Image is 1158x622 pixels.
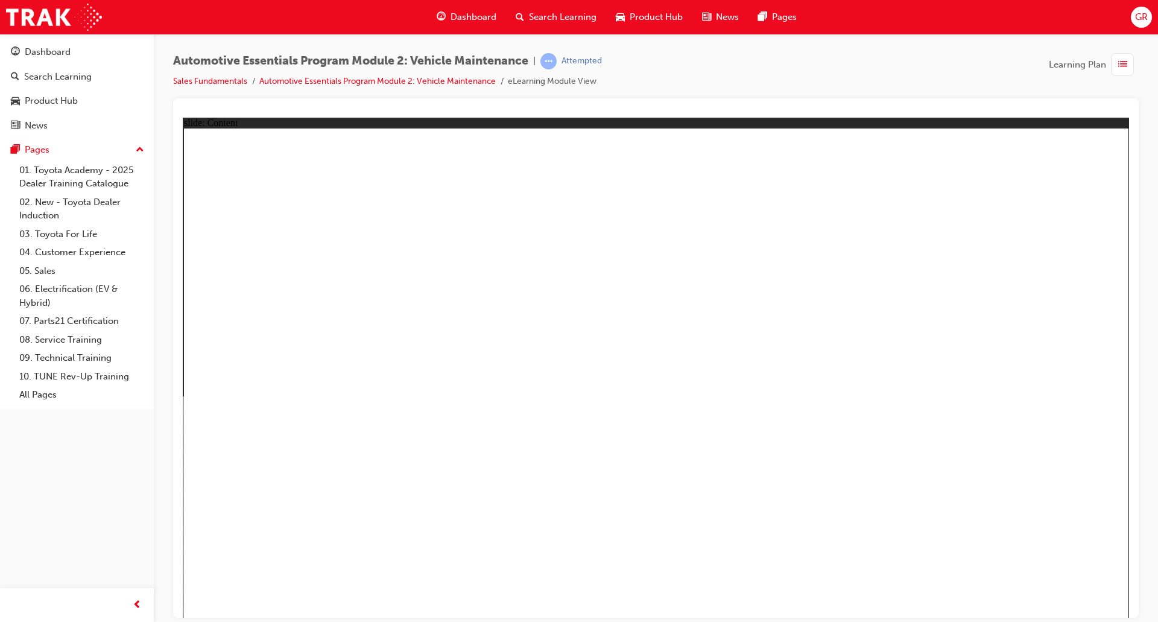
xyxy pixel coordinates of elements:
[5,41,149,63] a: Dashboard
[14,386,149,404] a: All Pages
[11,145,20,156] span: pages-icon
[11,96,20,107] span: car-icon
[11,121,20,132] span: news-icon
[437,10,446,25] span: guage-icon
[1131,7,1152,28] button: GR
[630,10,683,24] span: Product Hub
[14,312,149,331] a: 07. Parts21 Certification
[136,142,144,158] span: up-icon
[506,5,606,30] a: search-iconSearch Learning
[6,4,102,31] img: Trak
[702,10,711,25] span: news-icon
[173,76,247,86] a: Sales Fundamentals
[25,119,48,133] div: News
[508,75,596,89] li: eLearning Module View
[716,10,739,24] span: News
[14,262,149,281] a: 05. Sales
[5,139,149,161] button: Pages
[748,5,806,30] a: pages-iconPages
[25,94,78,108] div: Product Hub
[692,5,748,30] a: news-iconNews
[173,54,528,68] span: Automotive Essentials Program Module 2: Vehicle Maintenance
[758,10,767,25] span: pages-icon
[5,66,149,88] a: Search Learning
[1118,57,1127,72] span: list-icon
[5,90,149,112] a: Product Hub
[562,56,602,67] div: Attempted
[427,5,506,30] a: guage-iconDashboard
[1135,10,1148,24] span: GR
[14,243,149,262] a: 04. Customer Experience
[1049,53,1139,76] button: Learning Plan
[11,47,20,58] span: guage-icon
[516,10,524,25] span: search-icon
[14,367,149,386] a: 10. TUNE Rev-Up Training
[451,10,496,24] span: Dashboard
[133,598,142,613] span: prev-icon
[25,45,71,59] div: Dashboard
[11,72,19,83] span: search-icon
[772,10,797,24] span: Pages
[24,70,92,84] div: Search Learning
[5,115,149,137] a: News
[1049,58,1106,72] span: Learning Plan
[14,161,149,193] a: 01. Toyota Academy - 2025 Dealer Training Catalogue
[25,143,49,157] div: Pages
[540,53,557,69] span: learningRecordVerb_ATTEMPT-icon
[616,10,625,25] span: car-icon
[533,54,536,68] span: |
[14,193,149,225] a: 02. New - Toyota Dealer Induction
[606,5,692,30] a: car-iconProduct Hub
[14,225,149,244] a: 03. Toyota For Life
[14,331,149,349] a: 08. Service Training
[14,280,149,312] a: 06. Electrification (EV & Hybrid)
[259,76,496,86] a: Automotive Essentials Program Module 2: Vehicle Maintenance
[5,39,149,139] button: DashboardSearch LearningProduct HubNews
[14,349,149,367] a: 09. Technical Training
[529,10,596,24] span: Search Learning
